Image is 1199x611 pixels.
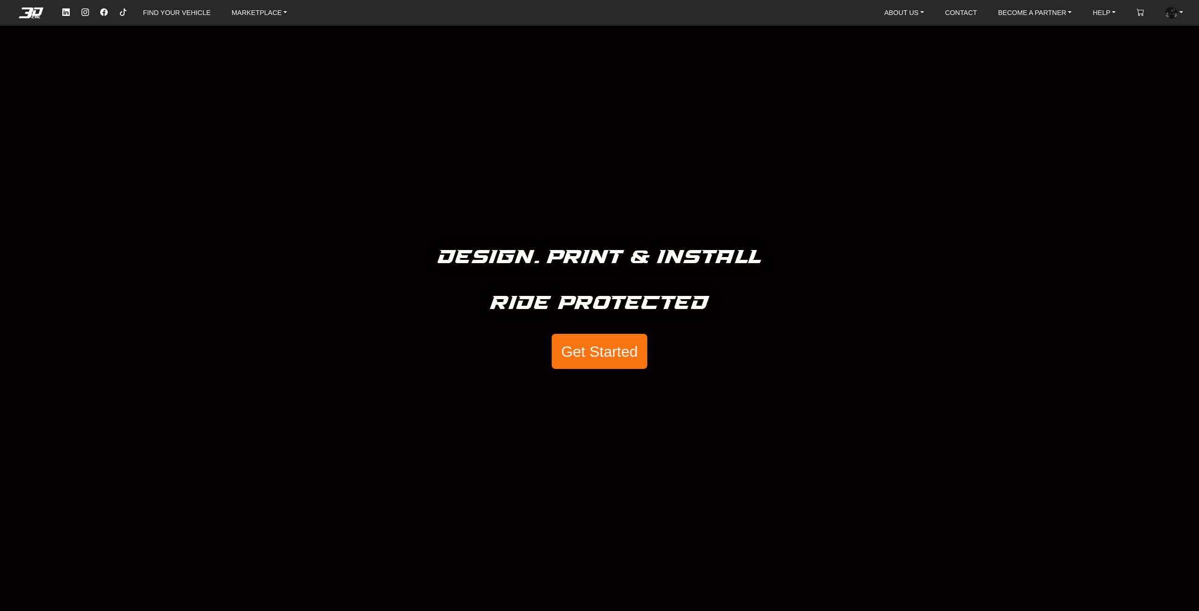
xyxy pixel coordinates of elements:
a: MARKETPLACE [228,5,291,21]
a: ABOUT US [881,5,928,21]
a: BECOME A PARTNER [994,5,1075,21]
h5: Ride Protected [490,288,709,319]
h5: Design. Print & Install [438,242,762,273]
a: HELP [1089,5,1119,21]
a: FIND YOUR VEHICLE [139,5,214,21]
a: CONTACT [941,5,981,21]
button: Get Started [552,334,647,369]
